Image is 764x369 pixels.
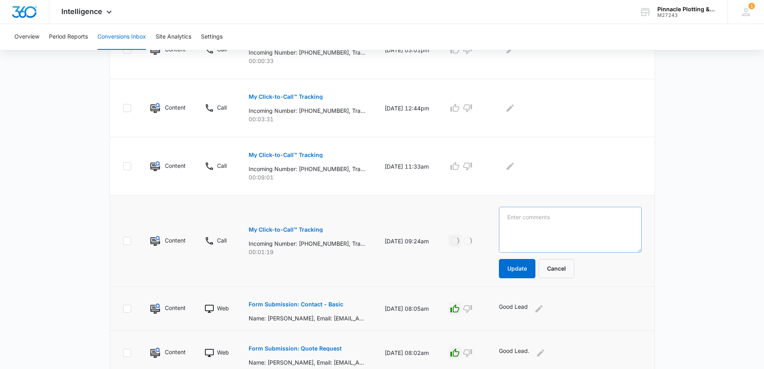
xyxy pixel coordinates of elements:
[504,160,517,173] button: Edit Comments
[217,161,227,170] p: Call
[375,196,439,287] td: [DATE] 09:24am
[249,227,323,232] p: My Click-to-Call™ Tracking
[533,302,545,315] button: Edit Comments
[249,115,365,123] p: 00:03:31
[156,24,191,50] button: Site Analytics
[14,24,39,50] button: Overview
[165,348,185,356] p: Content
[249,339,342,358] button: Form Submission: Quote Request
[97,24,146,50] button: Conversions Inbox
[657,6,716,12] div: account name
[375,21,439,79] td: [DATE] 03:01pm
[375,79,439,137] td: [DATE] 12:44pm
[249,48,365,57] p: Incoming Number: [PHONE_NUMBER], Tracking Number: [PHONE_NUMBER], Ring To: [PHONE_NUMBER], Caller...
[201,24,223,50] button: Settings
[249,165,365,173] p: Incoming Number: [PHONE_NUMBER], Tracking Number: [PHONE_NUMBER], Ring To: [PHONE_NUMBER], Caller...
[499,347,529,359] p: Good Lead.
[504,43,517,56] button: Edit Comments
[217,348,229,357] p: Web
[165,161,185,170] p: Content
[499,259,535,278] button: Update
[249,358,365,367] p: Name: [PERSON_NAME], Email: [EMAIL_ADDRESS][DOMAIN_NAME], Phone: [PHONE_NUMBER], Equipment Model ...
[748,3,755,9] span: 1
[249,248,365,256] p: 00:01:19
[249,239,365,248] p: Incoming Number: [PHONE_NUMBER], Tracking Number: [PHONE_NUMBER], Ring To: [PHONE_NUMBER], Caller...
[249,87,323,106] button: My Click-to-Call™ Tracking
[375,137,439,196] td: [DATE] 11:33am
[249,152,323,158] p: My Click-to-Call™ Tracking
[539,259,574,278] button: Cancel
[249,106,365,115] p: Incoming Number: [PHONE_NUMBER], Tracking Number: [PHONE_NUMBER], Ring To: [PHONE_NUMBER], Caller...
[534,347,547,359] button: Edit Comments
[249,57,365,65] p: 00:00:33
[217,236,227,245] p: Call
[504,102,517,114] button: Edit Comments
[249,295,343,314] button: Form Submission: Contact - Basic
[165,103,185,112] p: Content
[217,304,229,312] p: Web
[657,12,716,18] div: account id
[748,3,755,9] div: notifications count
[217,103,227,112] p: Call
[499,302,528,315] p: Good Lead
[375,287,439,331] td: [DATE] 08:05am
[249,346,342,351] p: Form Submission: Quote Request
[49,24,88,50] button: Period Reports
[249,173,365,181] p: 00:09:01
[165,236,185,245] p: Content
[249,145,323,165] button: My Click-to-Call™ Tracking
[61,7,102,16] span: Intelligence
[249,314,365,322] p: Name: [PERSON_NAME], Email: [EMAIL_ADDRESS][DOMAIN_NAME], Phone: [PHONE_NUMBER], Notes: Do you pe...
[165,304,185,312] p: Content
[249,220,323,239] button: My Click-to-Call™ Tracking
[249,302,343,307] p: Form Submission: Contact - Basic
[249,94,323,100] p: My Click-to-Call™ Tracking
